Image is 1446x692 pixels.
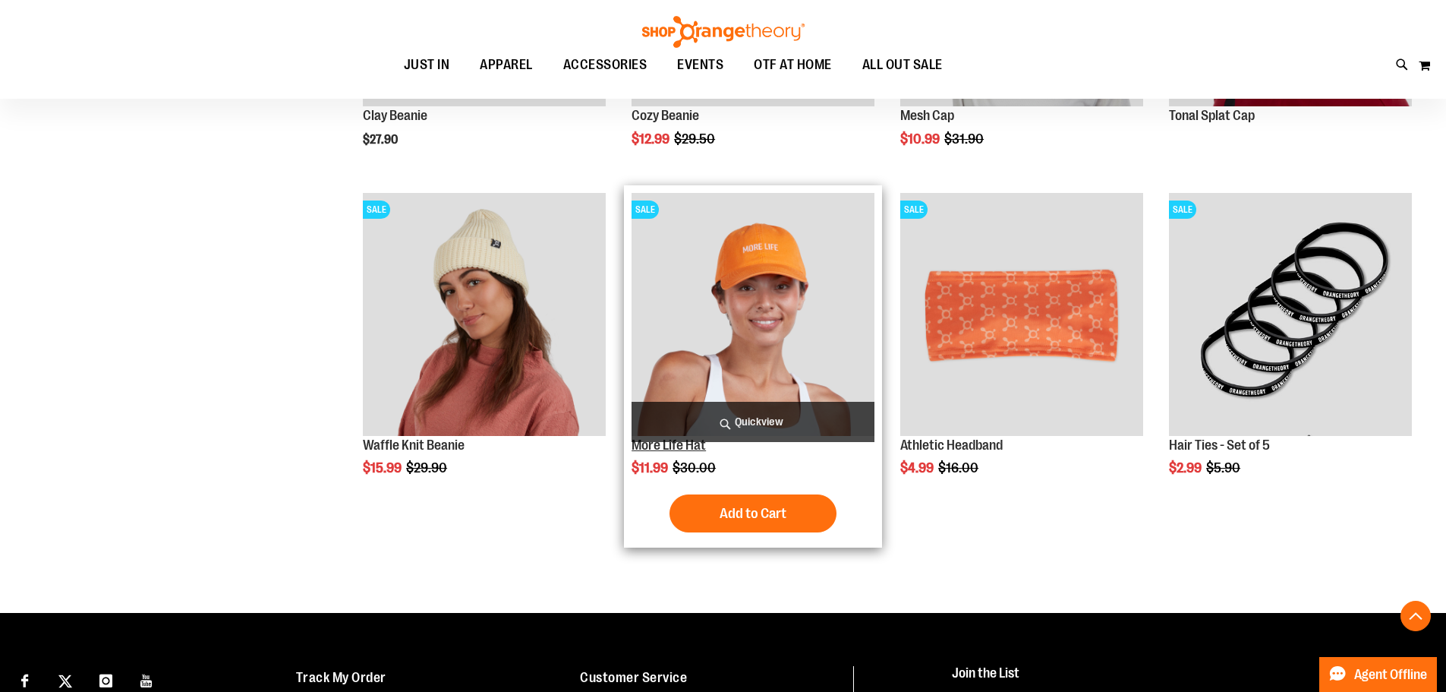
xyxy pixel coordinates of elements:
[632,193,874,436] img: Product image for More Life Hat
[363,438,465,453] a: Waffle Knit Beanie
[632,131,672,147] span: $12.99
[363,108,427,123] a: Clay Beanie
[363,201,390,219] span: SALE
[900,438,1003,453] a: Athletic Headband
[58,675,72,688] img: Twitter
[404,48,450,82] span: JUST IN
[363,460,404,476] span: $15.99
[580,670,687,685] a: Customer Service
[677,48,723,82] span: EVENTS
[296,670,386,685] a: Track My Order
[1400,601,1431,631] button: Back To Top
[480,48,533,82] span: APPAREL
[632,438,706,453] a: More Life Hat
[720,505,786,522] span: Add to Cart
[1169,108,1255,123] a: Tonal Splat Cap
[1169,201,1196,219] span: SALE
[862,48,943,82] span: ALL OUT SALE
[1169,193,1412,438] a: Hair Ties - Set of 5SALE
[363,193,606,436] img: Product image for Waffle Knit Beanie
[1206,460,1243,476] span: $5.90
[900,460,936,476] span: $4.99
[406,460,449,476] span: $29.90
[355,185,613,515] div: product
[632,402,874,442] a: Quickview
[669,495,836,532] button: Add to Cart
[1354,668,1427,682] span: Agent Offline
[900,108,954,123] a: Mesh Cap
[900,193,1143,436] img: Product image for Athletic Headband
[363,193,606,438] a: Product image for Waffle Knit BeanieSALE
[624,185,882,548] div: product
[1319,657,1437,692] button: Agent Offline
[1169,193,1412,436] img: Hair Ties - Set of 5
[363,133,400,147] span: $27.90
[632,108,699,123] a: Cozy Beanie
[893,185,1151,515] div: product
[1161,185,1419,515] div: product
[632,460,670,476] span: $11.99
[900,131,942,147] span: $10.99
[640,16,807,48] img: Shop Orangetheory
[900,193,1143,438] a: Product image for Athletic HeadbandSALE
[632,193,874,438] a: Product image for More Life HatSALE
[563,48,647,82] span: ACCESSORIES
[1169,460,1204,476] span: $2.99
[944,131,986,147] span: $31.90
[938,460,981,476] span: $16.00
[754,48,832,82] span: OTF AT HOME
[632,201,659,219] span: SALE
[673,460,718,476] span: $30.00
[900,201,928,219] span: SALE
[674,131,717,147] span: $29.50
[1169,438,1270,453] a: Hair Ties - Set of 5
